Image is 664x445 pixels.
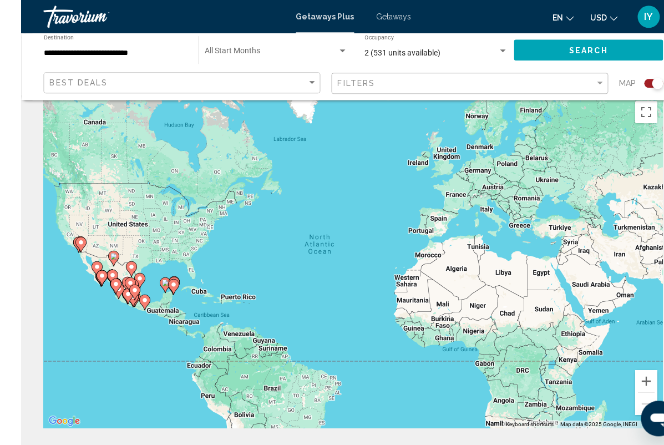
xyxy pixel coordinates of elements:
span: Best Deals [28,78,87,87]
a: Travorium [22,6,263,28]
span: USD [569,13,586,22]
span: Filters [316,79,354,88]
button: Filter [310,72,587,95]
a: Getaways [355,12,390,21]
button: Change currency [569,9,596,26]
button: Toggle fullscreen view [614,101,636,123]
button: User Menu [613,5,642,28]
img: Google [25,414,62,428]
a: Getaways Plus [275,12,333,21]
span: 2 (531 units available) [343,48,419,57]
span: en [531,13,542,22]
iframe: Button to launch messaging window [620,401,655,436]
span: Map data ©2025 Google, INEGI [539,421,616,427]
button: Search [493,39,642,60]
button: Keyboard shortcuts [485,421,533,428]
button: Zoom out [614,393,636,415]
button: Change language [531,9,553,26]
mat-select: Sort by [28,78,296,88]
a: Open this area in Google Maps (opens a new window) [25,414,62,428]
button: Zoom in [614,370,636,392]
span: Map [598,75,615,91]
span: IY [623,11,632,22]
span: Search [548,46,587,55]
